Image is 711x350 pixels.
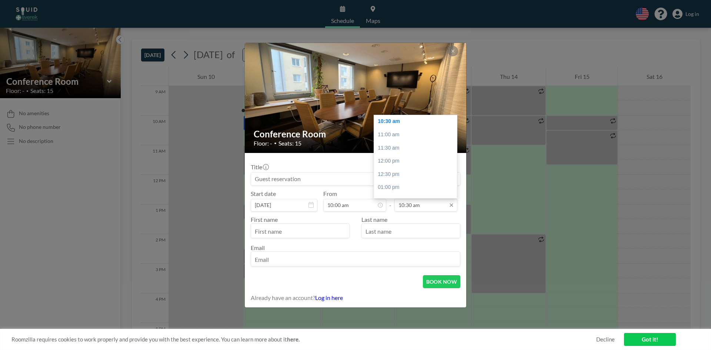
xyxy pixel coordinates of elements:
label: Start date [251,190,276,197]
div: 11:30 am [374,141,461,155]
a: Log in here [315,294,343,301]
label: Email [251,244,265,251]
a: here. [287,336,300,343]
label: Title [251,163,268,171]
span: - [389,193,391,209]
input: First name [251,225,349,238]
div: 10:30 am [374,115,461,128]
label: First name [251,216,278,223]
button: BOOK NOW [423,275,460,288]
a: Got it! [624,333,676,346]
input: Guest reservation [251,173,460,185]
label: From [323,190,337,197]
input: Last name [362,225,460,238]
h2: Conference Room [254,129,458,140]
div: 01:30 pm [374,194,461,207]
div: 11:00 am [374,128,461,141]
span: Floor: - [254,140,272,147]
span: Already have an account? [251,294,315,301]
a: Decline [596,336,615,343]
input: Email [251,253,460,266]
span: • [274,140,277,146]
div: 12:00 pm [374,154,461,168]
img: 537.JPG [245,14,467,181]
span: Roomzilla requires cookies to work properly and provide you with the best experience. You can lea... [11,336,596,343]
div: 12:30 pm [374,168,461,181]
label: Last name [361,216,387,223]
span: Seats: 15 [278,140,301,147]
div: 01:00 pm [374,181,461,194]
